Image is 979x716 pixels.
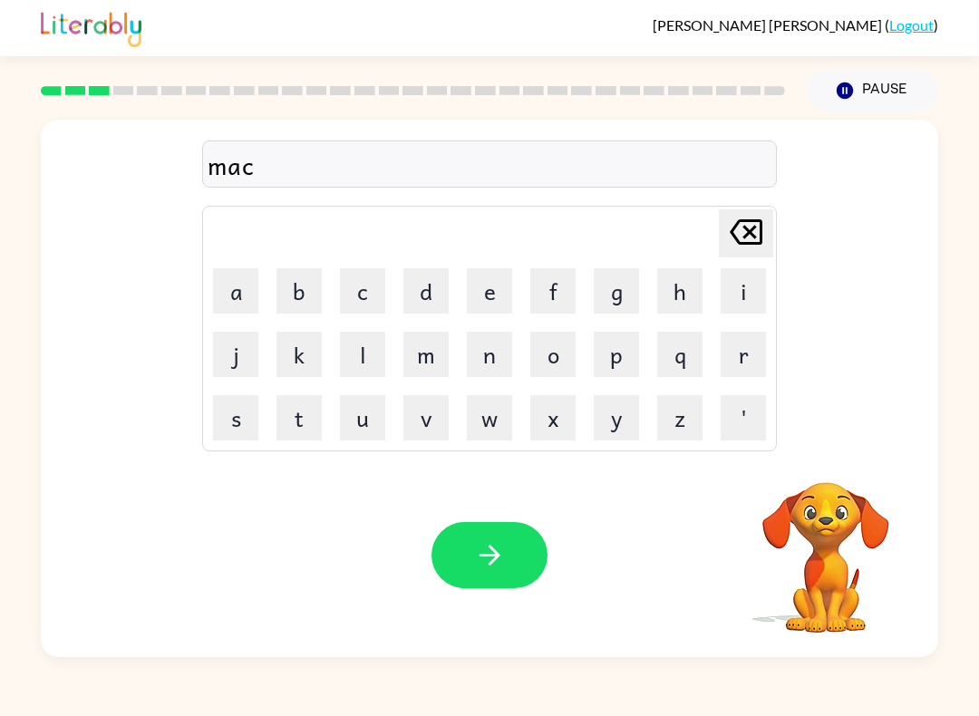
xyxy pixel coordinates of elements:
a: Logout [889,16,934,34]
button: m [403,332,449,377]
button: a [213,268,258,314]
button: r [721,332,766,377]
button: q [657,332,703,377]
img: Literably [41,7,141,47]
button: ' [721,395,766,440]
button: j [213,332,258,377]
button: u [340,395,385,440]
button: h [657,268,703,314]
button: y [594,395,639,440]
div: mac [208,146,771,184]
button: t [276,395,322,440]
button: f [530,268,576,314]
div: ( ) [653,16,938,34]
button: x [530,395,576,440]
button: w [467,395,512,440]
button: c [340,268,385,314]
button: i [721,268,766,314]
button: l [340,332,385,377]
button: v [403,395,449,440]
button: k [276,332,322,377]
button: b [276,268,322,314]
button: Pause [807,70,938,111]
video: Your browser must support playing .mp4 files to use Literably. Please try using another browser. [735,454,916,635]
span: [PERSON_NAME] [PERSON_NAME] [653,16,885,34]
button: z [657,395,703,440]
button: d [403,268,449,314]
button: p [594,332,639,377]
button: o [530,332,576,377]
button: e [467,268,512,314]
button: s [213,395,258,440]
button: n [467,332,512,377]
button: g [594,268,639,314]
